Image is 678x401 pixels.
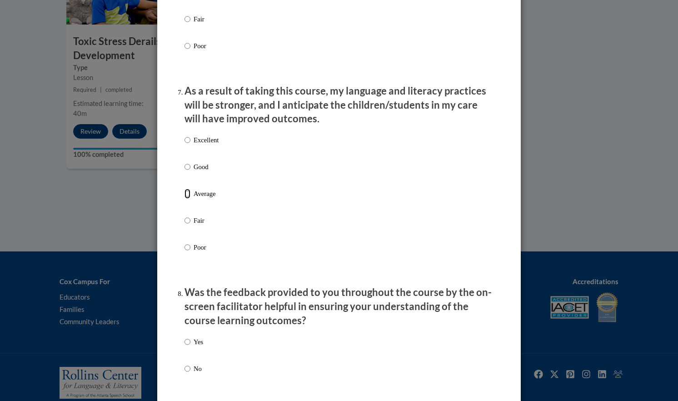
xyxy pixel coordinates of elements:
p: Average [194,189,219,199]
p: Was the feedback provided to you throughout the course by the on-screen facilitator helpful in en... [184,286,494,327]
input: Good [184,162,190,172]
input: Average [184,189,190,199]
p: Fair [194,14,219,24]
input: Fair [184,216,190,226]
p: Excellent [194,135,219,145]
p: Yes [194,337,203,347]
p: Fair [194,216,219,226]
input: No [184,364,190,374]
p: Good [194,162,219,172]
p: Poor [194,41,219,51]
input: Poor [184,242,190,252]
p: Poor [194,242,219,252]
p: As a result of taking this course, my language and literacy practices will be stronger, and I ant... [184,84,494,126]
input: Poor [184,41,190,51]
input: Excellent [184,135,190,145]
p: No [194,364,203,374]
input: Fair [184,14,190,24]
input: Yes [184,337,190,347]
